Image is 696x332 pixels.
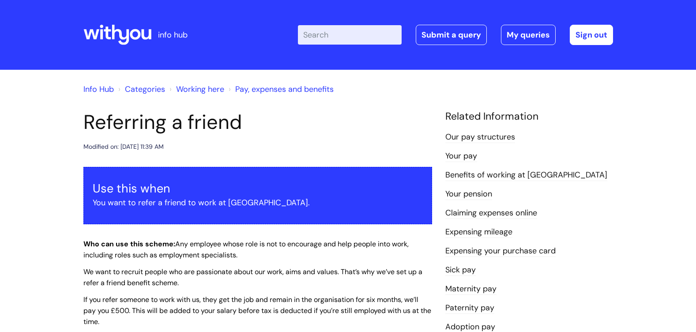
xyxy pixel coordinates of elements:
[445,245,556,257] a: Expensing your purchase card
[298,25,402,45] input: Search
[570,25,613,45] a: Sign out
[445,110,613,123] h4: Related Information
[445,283,497,295] a: Maternity pay
[226,82,334,96] li: Pay, expenses and benefits
[83,267,422,287] span: We want to recruit people who are passionate about our work, aims and values. That’s why we’ve se...
[416,25,487,45] a: Submit a query
[158,28,188,42] p: info hub
[83,110,432,134] h1: Referring a friend
[83,141,164,152] div: Modified on: [DATE] 11:39 AM
[445,207,537,219] a: Claiming expenses online
[445,151,477,162] a: Your pay
[83,239,409,260] span: Any employee whose role is not to encourage and help people into work, including roles such as em...
[445,170,607,181] a: Benefits of working at [GEOGRAPHIC_DATA]
[445,264,476,276] a: Sick pay
[235,84,334,94] a: Pay, expenses and benefits
[167,82,224,96] li: Working here
[445,226,512,238] a: Expensing mileage
[83,295,431,326] span: If you refer someone to work with us, they get the job and remain in the organisation for six mon...
[445,132,515,143] a: Our pay structures
[93,196,423,210] p: You want to refer a friend to work at [GEOGRAPHIC_DATA].
[93,181,423,196] h3: Use this when
[83,84,114,94] a: Info Hub
[176,84,224,94] a: Working here
[116,82,165,96] li: Solution home
[125,84,165,94] a: Categories
[501,25,556,45] a: My queries
[445,302,494,314] a: Paternity pay
[298,25,613,45] div: | -
[83,239,175,249] strong: Who can use this scheme:
[445,189,492,200] a: Your pension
